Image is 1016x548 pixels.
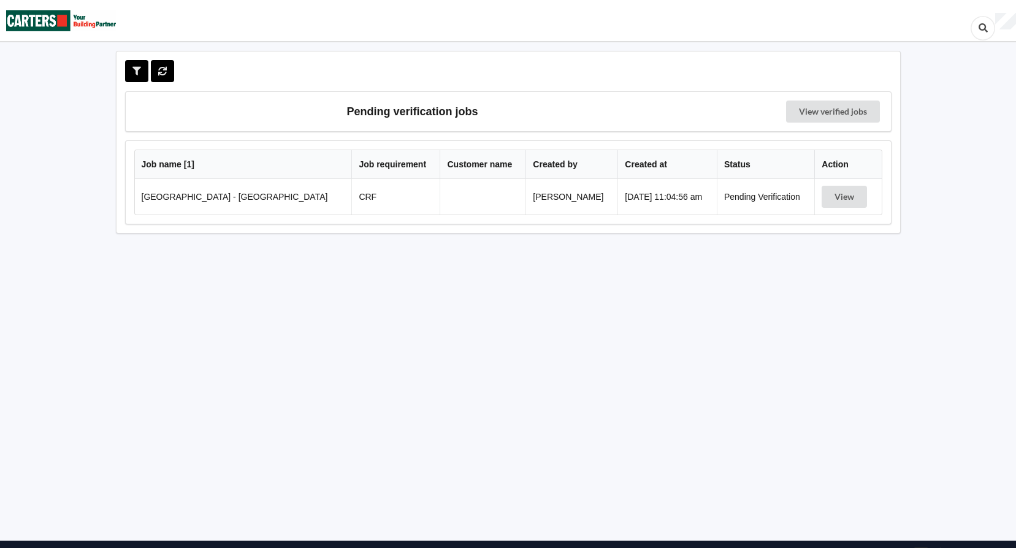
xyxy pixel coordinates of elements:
[351,150,440,179] th: Job requirement
[717,150,814,179] th: Status
[717,179,814,215] td: Pending Verification
[814,150,881,179] th: Action
[617,179,717,215] td: [DATE] 11:04:56 am
[525,150,617,179] th: Created by
[525,179,617,215] td: [PERSON_NAME]
[995,13,1016,30] div: User Profile
[617,150,717,179] th: Created at
[135,179,352,215] td: [GEOGRAPHIC_DATA] - [GEOGRAPHIC_DATA]
[351,179,440,215] td: CRF
[135,150,352,179] th: Job name [ 1 ]
[440,150,525,179] th: Customer name
[6,1,116,40] img: Carters
[822,186,867,208] button: View
[134,101,691,123] h3: Pending verification jobs
[822,192,869,202] a: View
[786,101,880,123] a: View verified jobs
